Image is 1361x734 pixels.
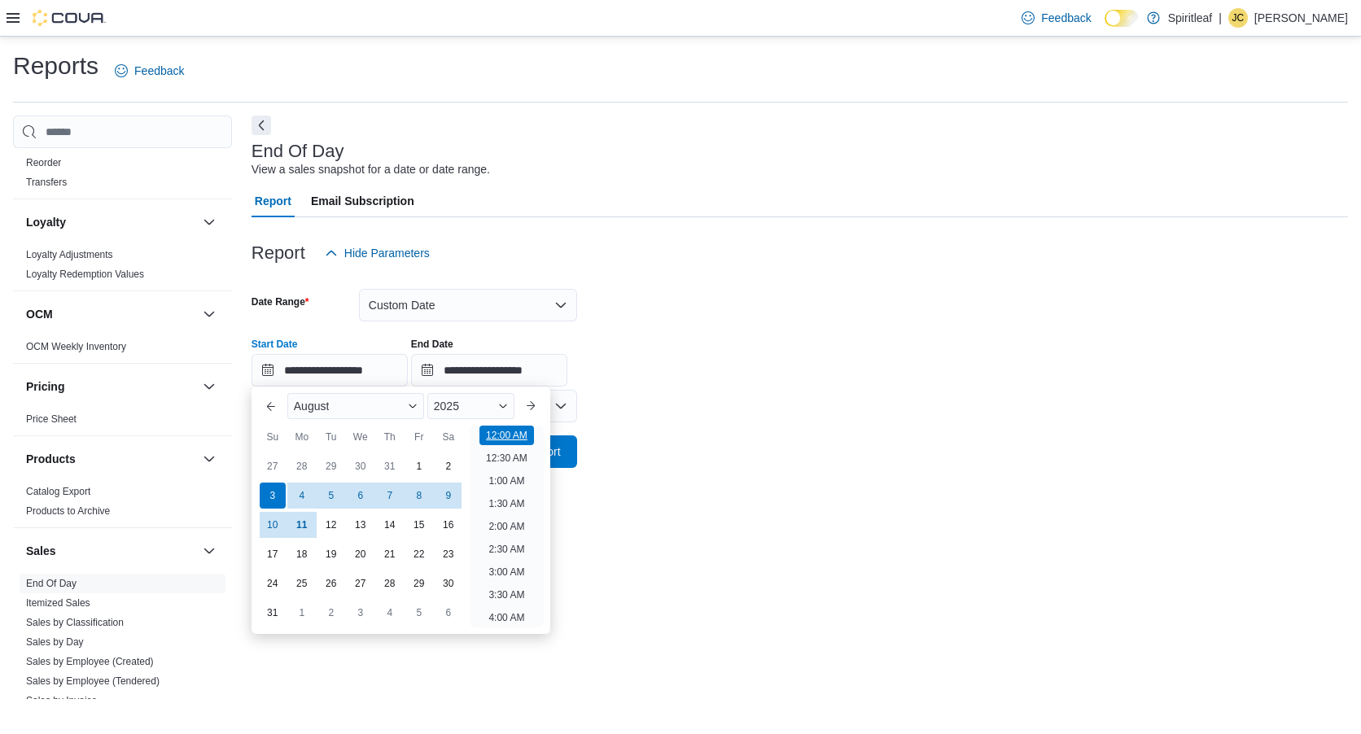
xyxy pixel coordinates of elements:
button: Next month [518,393,544,419]
a: Feedback [1015,2,1097,34]
input: Press the down key to enter a popover containing a calendar. Press the escape key to close the po... [252,354,408,387]
h3: Sales [26,543,56,559]
h3: Products [26,451,76,467]
div: day-29 [406,570,432,596]
div: Fr [406,424,432,450]
p: Spiritleaf [1168,8,1212,28]
div: day-8 [406,483,432,509]
div: Th [377,424,403,450]
a: Transfers [26,177,67,188]
a: Reorder [26,157,61,168]
span: Sales by Day [26,636,84,649]
div: day-29 [318,453,344,479]
ul: Time [470,426,544,627]
div: day-27 [348,570,374,596]
div: day-24 [260,570,286,596]
h3: Loyalty [26,214,66,230]
div: day-20 [348,541,374,567]
img: Cova [33,10,106,26]
span: Reorder [26,156,61,169]
li: 2:30 AM [482,540,531,559]
div: day-28 [377,570,403,596]
span: Loyalty Adjustments [26,248,113,261]
a: Sales by Classification [26,617,124,628]
div: day-15 [406,512,432,538]
a: Sales by Invoice [26,695,97,706]
a: OCM Weekly Inventory [26,341,126,352]
label: End Date [411,338,453,351]
h1: Reports [13,50,98,82]
div: Button. Open the year selector. 2025 is currently selected. [427,393,514,419]
button: Open list of options [554,400,567,413]
button: Next [252,116,271,135]
li: 4:00 AM [482,608,531,627]
span: Catalog Export [26,485,90,498]
span: Products to Archive [26,505,110,518]
div: Tu [318,424,344,450]
div: day-11 [289,512,315,538]
a: Sales by Day [26,636,84,648]
div: day-5 [406,600,432,626]
a: Sales by Employee (Tendered) [26,675,160,687]
span: Email Subscription [311,185,414,217]
div: Sa [435,424,462,450]
button: Pricing [199,377,219,396]
div: day-31 [260,600,286,626]
button: Sales [199,541,219,561]
a: Itemized Sales [26,597,90,609]
span: Price Sheet [26,413,77,426]
div: day-22 [406,541,432,567]
span: August [294,400,330,413]
div: day-16 [435,512,462,538]
div: day-5 [318,483,344,509]
button: OCM [26,306,196,322]
span: Feedback [134,63,184,79]
button: Sales [26,543,196,559]
div: Loyalty [13,245,232,291]
div: day-2 [435,453,462,479]
button: Loyalty [199,212,219,232]
input: Dark Mode [1105,10,1139,27]
p: [PERSON_NAME] [1254,8,1348,28]
span: Loyalty Redemption Values [26,268,144,281]
div: View a sales snapshot for a date or date range. [252,161,490,178]
a: Loyalty Adjustments [26,249,113,260]
div: day-9 [435,483,462,509]
span: Hide Parameters [344,245,430,261]
span: JC [1232,8,1245,28]
span: Report [255,185,291,217]
button: OCM [199,304,219,324]
span: Feedback [1041,10,1091,26]
button: Custom Date [359,289,577,321]
a: Feedback [108,55,190,87]
a: Catalog Export [26,486,90,497]
div: August, 2025 [258,452,463,627]
span: Sales by Classification [26,616,124,629]
span: Sales by Employee (Created) [26,655,154,668]
span: OCM Weekly Inventory [26,340,126,353]
div: Button. Open the month selector. August is currently selected. [287,393,424,419]
div: day-26 [318,570,344,596]
div: day-4 [289,483,315,509]
div: day-2 [318,600,344,626]
input: Press the down key to open a popover containing a calendar. [411,354,567,387]
div: day-27 [260,453,286,479]
button: Pricing [26,378,196,395]
div: day-10 [260,512,286,538]
div: day-6 [435,600,462,626]
div: OCM [13,337,232,363]
div: day-30 [348,453,374,479]
div: Products [13,482,232,527]
div: day-3 [348,600,374,626]
button: Products [199,449,219,469]
a: Products to Archive [26,505,110,517]
div: We [348,424,374,450]
span: Dark Mode [1105,27,1105,28]
div: day-31 [377,453,403,479]
div: day-1 [406,453,432,479]
div: day-14 [377,512,403,538]
li: 3:30 AM [482,585,531,605]
div: day-17 [260,541,286,567]
h3: End Of Day [252,142,344,161]
div: Pricing [13,409,232,435]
